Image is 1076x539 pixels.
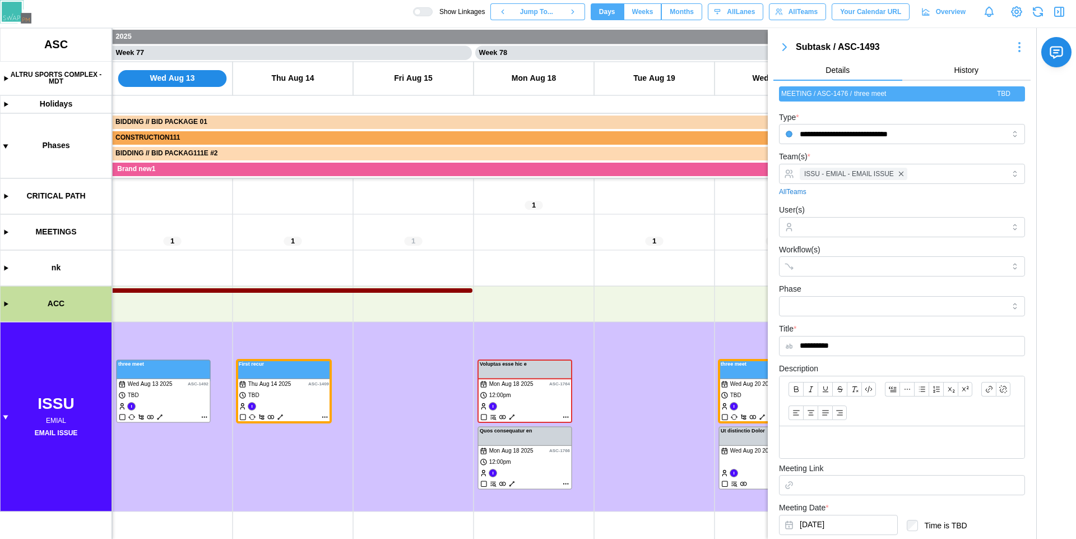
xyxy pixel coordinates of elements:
span: ISSU - EMIAL - EMAIL ISSUE [804,169,894,179]
span: History [954,66,978,74]
button: Ordered list [929,382,943,397]
button: Align text: justify [818,406,832,420]
div: three meet [854,89,995,99]
button: Refresh Grid [1030,4,1046,20]
button: Horizontal line [899,382,914,397]
label: Description [779,363,818,375]
button: Bullet list [914,382,929,397]
button: Clear formatting [847,382,861,397]
span: Overview [936,4,966,20]
button: Code [861,382,876,397]
div: MEETING / ASC-1476 / [781,89,852,99]
span: All Lanes [727,4,755,20]
label: Meeting Date [779,502,829,514]
label: User(s) [779,204,805,216]
button: Subscript [943,382,958,397]
span: Jump To... [520,4,553,20]
label: Team(s) [779,151,810,163]
span: Months [670,4,694,20]
div: TBD [997,89,1010,99]
span: Your Calendar URL [840,4,901,20]
label: Title [779,323,796,335]
label: Phase [779,283,801,296]
span: Show Linkages [433,7,485,16]
button: Align text: right [832,406,847,420]
a: Notifications [980,2,999,21]
span: All Teams [789,4,818,20]
label: Type [779,112,799,124]
a: All Teams [779,187,806,197]
button: Link [981,382,996,397]
button: Close Drawer [1051,4,1067,20]
button: Align text: center [803,406,818,420]
button: Align text: left [789,406,803,420]
button: Bold [789,382,803,397]
button: Italic [803,382,818,397]
button: Remove link [996,382,1010,397]
label: Time is TBD [918,520,967,531]
span: Details [825,66,850,74]
span: Days [599,4,615,20]
button: Underline [818,382,832,397]
span: Weeks [632,4,653,20]
button: Superscript [958,382,972,397]
label: Meeting Link [779,463,823,475]
div: Subtask / ASC-1493 [796,40,1008,54]
label: Workflow(s) [779,244,820,256]
button: Strikethrough [832,382,847,397]
button: Blockquote [885,382,899,397]
button: Aug 20, 2025 [779,515,898,535]
a: View Project [1009,4,1024,20]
